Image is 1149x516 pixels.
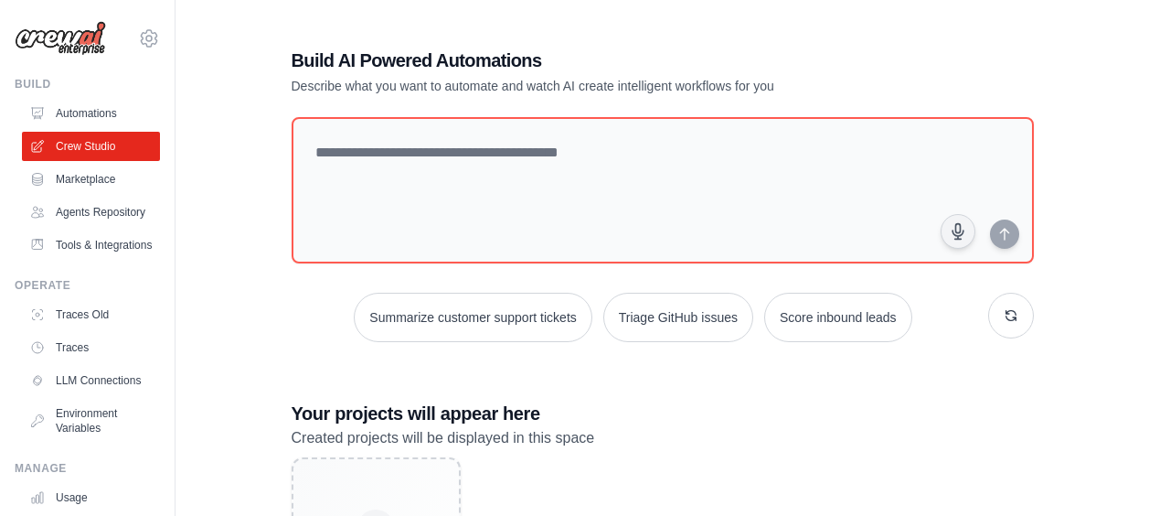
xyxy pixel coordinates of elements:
[292,401,1034,426] h3: Your projects will appear here
[22,483,160,512] a: Usage
[15,21,106,56] img: Logo
[764,293,912,342] button: Score inbound leads
[15,278,160,293] div: Operate
[292,77,906,95] p: Describe what you want to automate and watch AI create intelligent workflows for you
[603,293,753,342] button: Triage GitHub issues
[22,366,160,395] a: LLM Connections
[22,198,160,227] a: Agents Repository
[22,300,160,329] a: Traces Old
[988,293,1034,339] button: Get new suggestions
[22,399,160,443] a: Environment Variables
[22,99,160,128] a: Automations
[292,48,906,73] h1: Build AI Powered Automations
[22,132,160,161] a: Crew Studio
[22,333,160,362] a: Traces
[22,165,160,194] a: Marketplace
[941,214,975,249] button: Click to speak your automation idea
[22,231,160,260] a: Tools & Integrations
[15,461,160,476] div: Manage
[354,293,591,342] button: Summarize customer support tickets
[15,77,160,91] div: Build
[292,426,1034,450] p: Created projects will be displayed in this space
